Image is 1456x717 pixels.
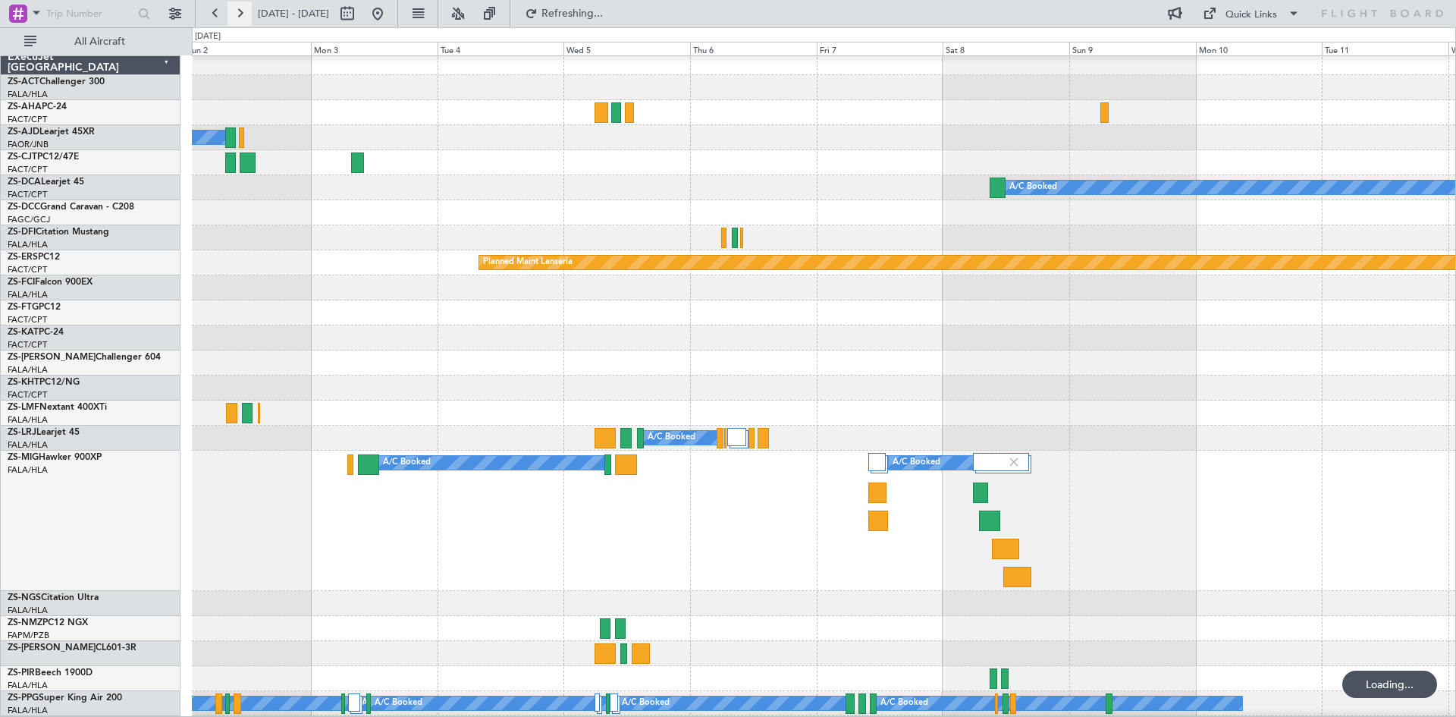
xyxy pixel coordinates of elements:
a: ZS-NMZPC12 NGX [8,618,88,627]
a: ZS-LMFNextant 400XTi [8,403,107,412]
span: ZS-FTG [8,303,39,312]
div: [DATE] [195,30,221,43]
div: Sun 2 [184,42,311,55]
span: ZS-KHT [8,378,39,387]
a: ZS-DCALearjet 45 [8,178,84,187]
span: ZS-LRJ [8,428,36,437]
div: A/C Booked [893,451,940,474]
span: All Aircraft [39,36,160,47]
span: ZS-KAT [8,328,39,337]
div: Wed 5 [563,42,690,55]
a: ZS-PIRBeech 1900D [8,668,93,678]
div: Tue 11 [1322,42,1448,55]
button: Refreshing... [518,2,609,26]
div: A/C Booked [1009,176,1057,199]
span: ZS-MIG [8,453,39,462]
a: ZS-AJDLearjet 45XR [8,127,95,137]
span: ZS-[PERSON_NAME] [8,643,96,653]
a: FALA/HLA [8,414,48,426]
span: ZS-NGS [8,593,41,602]
a: ZS-DFICitation Mustang [8,228,109,237]
div: Sun 9 [1069,42,1196,55]
a: ZS-FCIFalcon 900EX [8,278,93,287]
a: ZS-[PERSON_NAME]CL601-3R [8,643,136,653]
div: Mon 10 [1196,42,1323,55]
span: ZS-NMZ [8,618,42,627]
button: All Aircraft [17,30,165,54]
a: FACT/CPT [8,164,47,175]
a: FAGC/GCJ [8,214,50,225]
div: A/C Booked [622,692,670,715]
span: ZS-PPG [8,693,39,703]
span: ZS-[PERSON_NAME] [8,353,96,362]
a: ZS-ERSPC12 [8,253,60,262]
a: ZS-CJTPC12/47E [8,153,79,162]
input: Trip Number [46,2,133,25]
span: ZS-FCI [8,278,35,287]
a: FACT/CPT [8,264,47,275]
div: Mon 3 [311,42,438,55]
span: ZS-LMF [8,403,39,412]
a: FALA/HLA [8,289,48,300]
a: FALA/HLA [8,680,48,691]
a: FACT/CPT [8,114,47,125]
a: FALA/HLA [8,464,48,476]
span: ZS-DCC [8,203,40,212]
a: FALA/HLA [8,364,48,376]
span: ZS-AHA [8,102,42,112]
div: Quick Links [1225,8,1277,23]
a: ZS-PPGSuper King Air 200 [8,693,122,703]
a: FAOR/JNB [8,139,49,150]
span: ZS-DCA [8,178,41,187]
img: gray-close.svg [1007,455,1021,469]
div: Thu 6 [690,42,817,55]
div: Sat 8 [943,42,1069,55]
button: Quick Links [1195,2,1307,26]
a: FACT/CPT [8,314,47,325]
a: ZS-FTGPC12 [8,303,61,312]
a: ZS-KATPC-24 [8,328,64,337]
a: ZS-DCCGrand Caravan - C208 [8,203,134,212]
a: ZS-NGSCitation Ultra [8,593,99,602]
a: ZS-ACTChallenger 300 [8,77,105,86]
span: ZS-AJD [8,127,39,137]
span: ZS-DFI [8,228,36,237]
div: A/C Booked [383,451,431,474]
span: Refreshing... [541,8,604,19]
a: FALA/HLA [8,239,48,250]
span: ZS-CJT [8,153,37,162]
span: ZS-ACT [8,77,39,86]
div: Loading... [1342,671,1437,698]
a: FACT/CPT [8,339,47,351]
div: A/C Booked [880,692,928,715]
a: FACT/CPT [8,389,47,401]
a: FALA/HLA [8,705,48,716]
a: ZS-LRJLearjet 45 [8,428,80,437]
a: ZS-AHAPC-24 [8,102,67,112]
a: FAPM/PZB [8,630,49,641]
div: A/C Booked [648,426,695,449]
div: Planned Maint Lanseria [483,251,573,274]
span: ZS-PIR [8,668,35,678]
span: [DATE] - [DATE] [258,7,329,20]
a: FALA/HLA [8,439,48,451]
div: Tue 4 [438,42,564,55]
a: ZS-KHTPC12/NG [8,378,80,387]
a: FALA/HLA [8,605,48,616]
div: Fri 7 [817,42,943,55]
span: ZS-ERS [8,253,38,262]
a: FALA/HLA [8,89,48,100]
a: FACT/CPT [8,189,47,200]
a: ZS-[PERSON_NAME]Challenger 604 [8,353,161,362]
div: A/C Booked [375,692,422,715]
a: ZS-MIGHawker 900XP [8,453,102,462]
